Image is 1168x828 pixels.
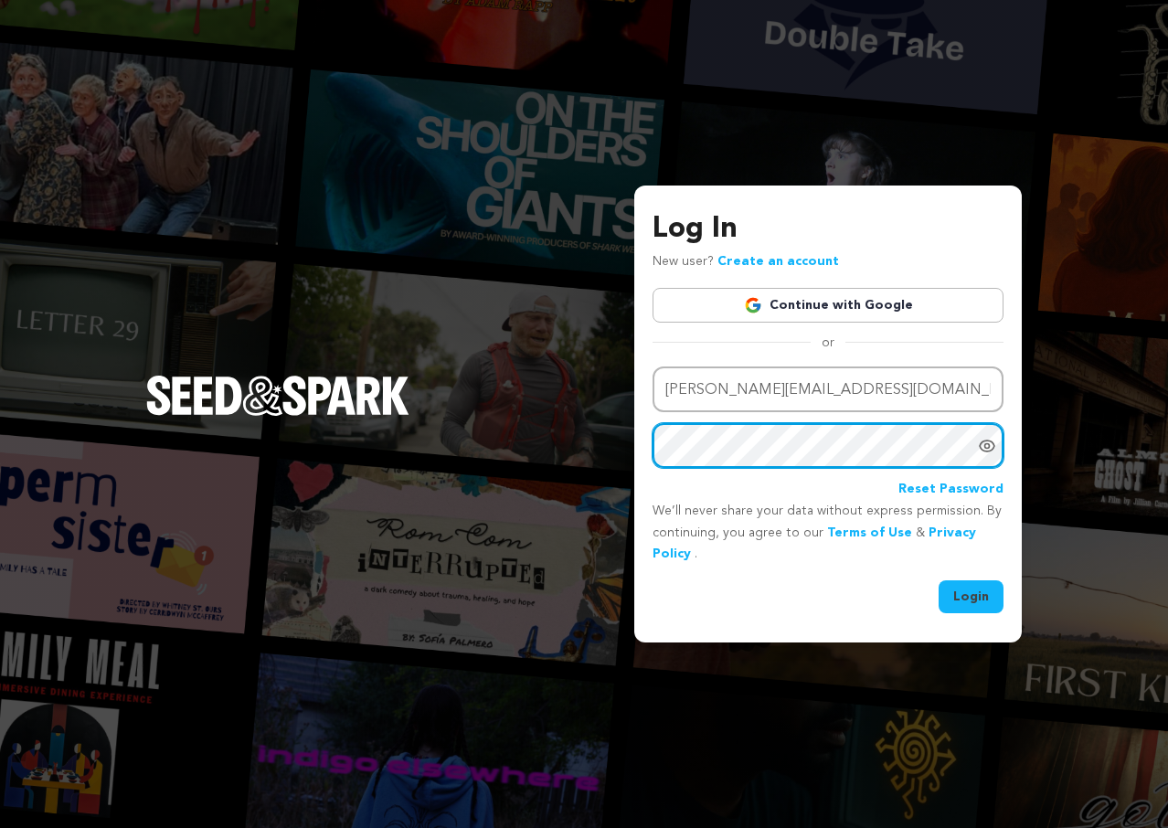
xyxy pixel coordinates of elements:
button: Login [939,580,1003,613]
img: Google logo [744,296,762,314]
a: Terms of Use [827,526,912,539]
a: Create an account [717,255,839,268]
a: Show password as plain text. Warning: this will display your password on the screen. [978,437,996,455]
a: Seed&Spark Homepage [146,376,409,452]
p: We’ll never share your data without express permission. By continuing, you agree to our & . [653,501,1003,566]
a: Reset Password [898,479,1003,501]
img: Seed&Spark Logo [146,376,409,416]
p: New user? [653,251,839,273]
h3: Log In [653,207,1003,251]
span: or [811,334,845,352]
a: Continue with Google [653,288,1003,323]
input: Email address [653,366,1003,413]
